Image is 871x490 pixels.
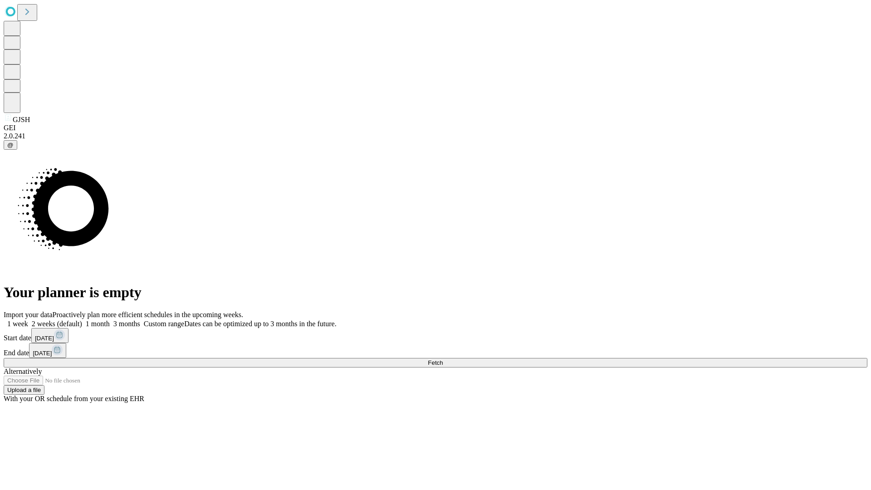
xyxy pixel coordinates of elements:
span: Proactively plan more efficient schedules in the upcoming weeks. [53,311,243,318]
span: 3 months [113,320,140,328]
button: @ [4,140,17,150]
div: 2.0.241 [4,132,867,140]
button: Upload a file [4,385,44,395]
span: 1 month [86,320,110,328]
span: Import your data [4,311,53,318]
div: End date [4,343,867,358]
div: Start date [4,328,867,343]
h1: Your planner is empty [4,284,867,301]
button: [DATE] [31,328,69,343]
span: With your OR schedule from your existing EHR [4,395,144,402]
span: @ [7,142,14,148]
span: [DATE] [35,335,54,342]
button: [DATE] [29,343,66,358]
span: Fetch [428,359,443,366]
span: 1 week [7,320,28,328]
div: GEI [4,124,867,132]
span: [DATE] [33,350,52,357]
button: Fetch [4,358,867,367]
span: 2 weeks (default) [32,320,82,328]
span: GJSH [13,116,30,123]
span: Alternatively [4,367,42,375]
span: Dates can be optimized up to 3 months in the future. [184,320,336,328]
span: Custom range [144,320,184,328]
